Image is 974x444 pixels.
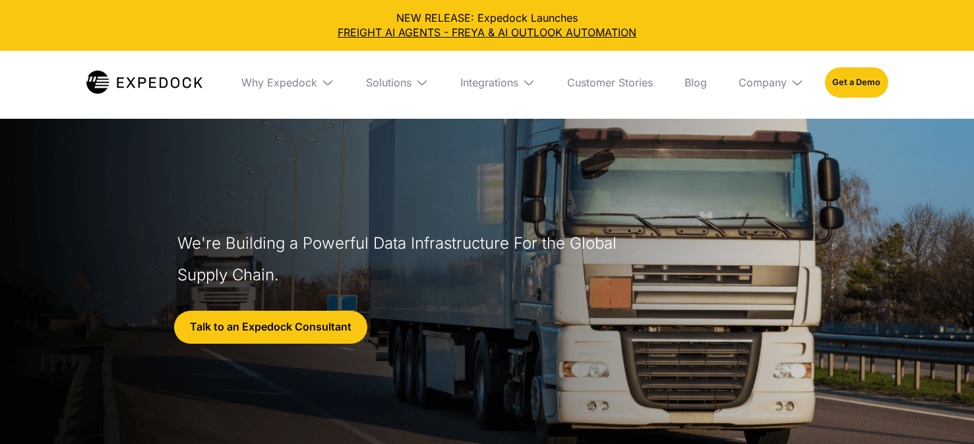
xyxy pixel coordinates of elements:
div: NEW RELEASE: Expedock Launches [11,11,963,40]
a: Customer Stories [557,51,663,114]
a: FREIGHT AI AGENTS - FREYA & AI OUTLOOK AUTOMATION [11,25,963,40]
h1: We're Building a Powerful Data Infrastructure For the Global Supply Chain. [177,228,623,291]
a: Get a Demo [825,67,888,98]
div: Solutions [366,76,411,89]
a: Blog [674,51,717,114]
div: Integrations [460,76,518,89]
div: Company [739,76,787,89]
a: Talk to an Expedock Consultant [174,311,367,344]
div: Why Expedock [241,76,317,89]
